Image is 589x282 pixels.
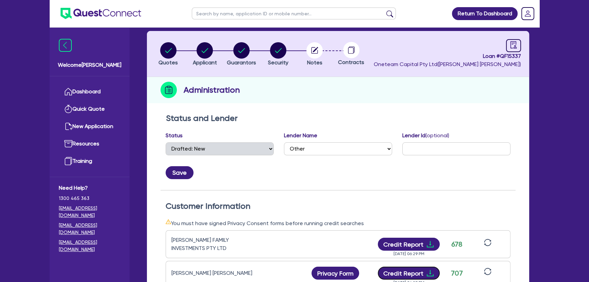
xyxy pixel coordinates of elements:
[484,239,491,246] span: sync
[59,39,72,52] img: icon-menu-close
[184,84,240,96] h2: Administration
[482,267,493,279] button: sync
[426,240,434,248] span: download
[192,7,396,19] input: Search by name, application ID or mobile number...
[171,269,256,277] div: [PERSON_NAME] [PERSON_NAME]
[59,184,120,192] span: Need Help?
[519,5,537,22] a: Dropdown toggle
[426,269,434,277] span: download
[452,7,518,20] a: Return To Dashboard
[312,267,359,280] button: Privacy Form
[64,157,72,165] img: training
[64,140,72,148] img: resources
[61,8,141,19] img: quest-connect-logo-blue
[192,42,217,67] button: Applicant
[268,59,288,66] span: Security
[59,153,120,170] a: Training
[227,59,256,66] span: Guarantors
[402,131,449,140] label: Lender Id
[171,236,256,252] div: [PERSON_NAME] FAMILY INVESTMENTS PTY LTD
[506,39,521,52] a: audit
[59,83,120,100] a: Dashboard
[161,82,177,98] img: step-icon
[378,267,440,280] button: Credit Reportdownload
[510,41,517,49] span: audit
[58,61,121,69] span: Welcome [PERSON_NAME]
[158,42,178,67] button: Quotes
[59,195,120,202] span: 1300 465 363
[484,268,491,275] span: sync
[306,42,323,67] button: Notes
[59,239,120,253] a: [EMAIL_ADDRESS][DOMAIN_NAME]
[166,113,510,123] h2: Status and Lender
[268,42,289,67] button: Security
[59,222,120,236] a: [EMAIL_ADDRESS][DOMAIN_NAME]
[374,52,521,60] span: Loan # QF15337
[374,61,521,67] span: Oneteam Capital Pty Ltd ( [PERSON_NAME] [PERSON_NAME] )
[166,219,171,224] span: warning
[448,239,465,249] div: 678
[226,42,256,67] button: Guarantors
[482,238,493,250] button: sync
[158,59,178,66] span: Quotes
[284,131,317,140] label: Lender Name
[59,100,120,118] a: Quick Quote
[59,205,120,219] a: [EMAIL_ADDRESS][DOMAIN_NAME]
[307,59,322,66] span: Notes
[59,135,120,153] a: Resources
[166,219,510,228] div: You must have signed Privacy Consent forms before running credit searches
[59,118,120,135] a: New Application
[338,59,364,65] span: Contracts
[166,166,193,179] button: Save
[193,59,217,66] span: Applicant
[64,122,72,130] img: new-application
[378,238,440,251] button: Credit Reportdownload
[425,132,449,139] span: (optional)
[64,105,72,113] img: quick-quote
[448,268,465,278] div: 707
[166,201,510,211] h2: Customer Information
[166,131,183,140] label: Status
